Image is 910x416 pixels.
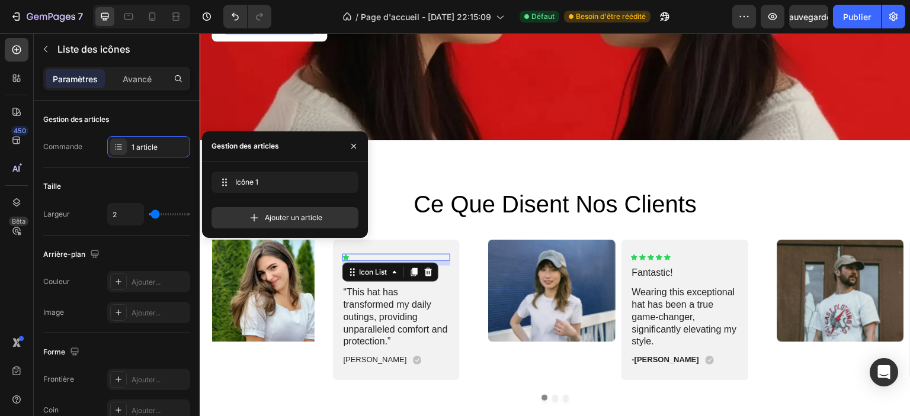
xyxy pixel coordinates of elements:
[212,141,279,150] font: Gestion des articles
[870,358,898,386] div: Ouvrir Intercom Messenger
[132,278,161,286] font: Ajouter...
[43,209,70,218] font: Largeur
[43,308,64,317] font: Image
[833,5,881,28] button: Publier
[43,405,59,414] font: Coin
[43,347,65,356] font: Forme
[784,12,834,22] font: Sauvegarder
[108,204,143,225] input: Auto
[235,178,258,186] font: Icône 1
[132,406,161,415] font: Ajouter...
[576,12,646,21] font: Besoin d'être réédité
[43,277,70,286] font: Couleur
[355,12,358,22] font: /
[843,12,871,22] font: Publier
[14,127,26,135] font: 450
[132,375,161,384] font: Ajouter...
[43,182,61,191] font: Taille
[43,250,85,259] font: Arrière-plan
[43,375,74,383] font: Frontière
[78,11,83,22] font: 7
[361,12,491,22] font: Page d'accueil - [DATE] 22:15:09
[12,217,25,225] font: Bêta
[578,207,705,309] img: gempages_585287611619213970-fb688720-2a39-42bd-9aa3-3374a8019745.webp
[432,234,539,246] p: Fantastic!
[132,143,158,151] font: 1 article
[57,42,185,56] p: Liste des icônes
[353,362,358,367] button: Dot
[289,207,416,309] img: gempages_585287611619213970-81eff255-4b1f-4a78-9db1-4c3f57d0d3d6.webp
[432,253,539,315] p: Wearing this exceptional hat has been a true game-changer, significantly elevating my style.
[53,74,98,84] font: Paramètres
[43,142,82,151] font: Commande
[789,5,828,28] button: Sauvegarder
[5,5,88,28] button: 7
[531,12,555,21] font: Défaut
[342,362,348,367] button: Dot
[432,322,499,332] p: -[PERSON_NAME]
[57,43,130,55] font: Liste des icônes
[265,213,322,222] font: Ajouter un article
[132,308,161,317] font: Ajouter...
[43,115,109,124] font: Gestion des articles
[363,362,369,367] button: Dot
[200,33,910,416] iframe: Zone de conception
[223,5,271,28] div: Annuler/Rétablir
[123,74,152,84] font: Avancé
